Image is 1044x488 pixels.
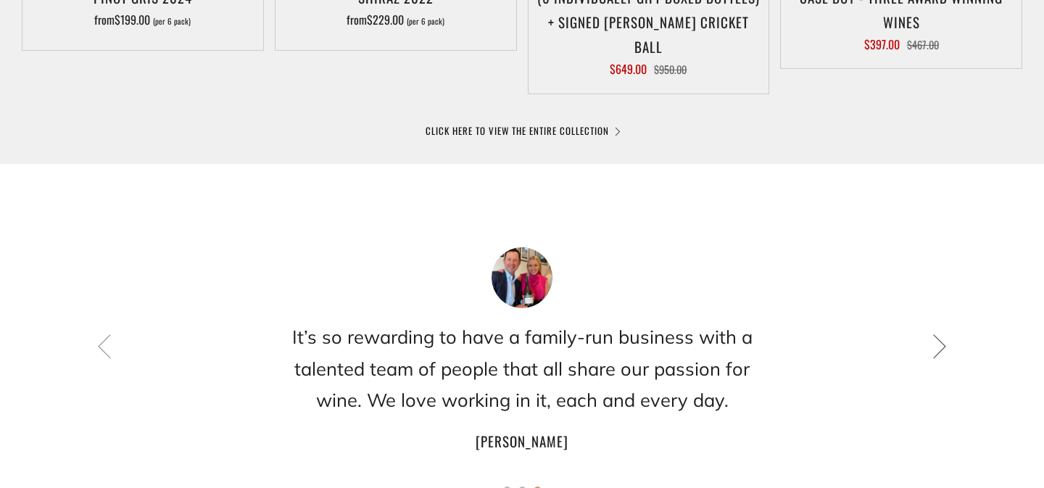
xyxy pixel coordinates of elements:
span: $467.00 [907,37,939,52]
h4: [PERSON_NAME] [275,429,768,453]
span: $229.00 [367,11,404,28]
span: from [347,11,444,28]
span: from [94,11,191,28]
span: (per 6 pack) [407,17,444,25]
span: $199.00 [115,11,150,28]
h2: It’s so rewarding to have a family-run business with a talented team of people that all share our... [275,321,768,415]
span: $397.00 [864,36,900,53]
span: (per 6 pack) [153,17,191,25]
a: CLICK HERE TO VIEW THE ENTIRE COLLECTION [426,123,618,138]
span: $950.00 [654,62,687,77]
span: $649.00 [610,60,647,78]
